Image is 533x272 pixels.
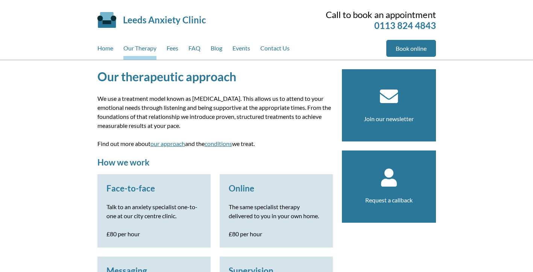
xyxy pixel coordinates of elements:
a: conditions [205,140,232,147]
a: Book online [386,40,436,57]
a: FAQ [188,40,200,60]
a: Online The same specialist therapy delivered to you in your own home. £80 per hour [229,183,324,239]
a: Our Therapy [123,40,156,60]
a: Request a callback [365,196,413,204]
a: Leeds Anxiety Clinic [123,14,206,25]
a: our approach [150,140,185,147]
a: Contact Us [260,40,290,60]
h2: How we work [97,157,333,167]
p: We use a treatment model known as [MEDICAL_DATA]. This allows us to attend to your emotional need... [97,94,333,130]
h3: Online [229,183,324,193]
h3: Face-to-face [106,183,202,193]
p: Talk to an anxiety specialist one-to-one at our city centre clinic. [106,202,202,220]
h1: Our therapeutic approach [97,69,333,84]
p: £80 per hour [229,229,324,239]
a: Fees [167,40,178,60]
a: Join our newsletter [364,115,414,122]
p: Find out more about and the we treat. [97,139,333,148]
a: Events [232,40,250,60]
p: £80 per hour [106,229,202,239]
a: 0113 824 4843 [374,20,436,31]
p: The same specialist therapy delivered to you in your own home. [229,202,324,220]
a: Blog [211,40,222,60]
a: Home [97,40,113,60]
